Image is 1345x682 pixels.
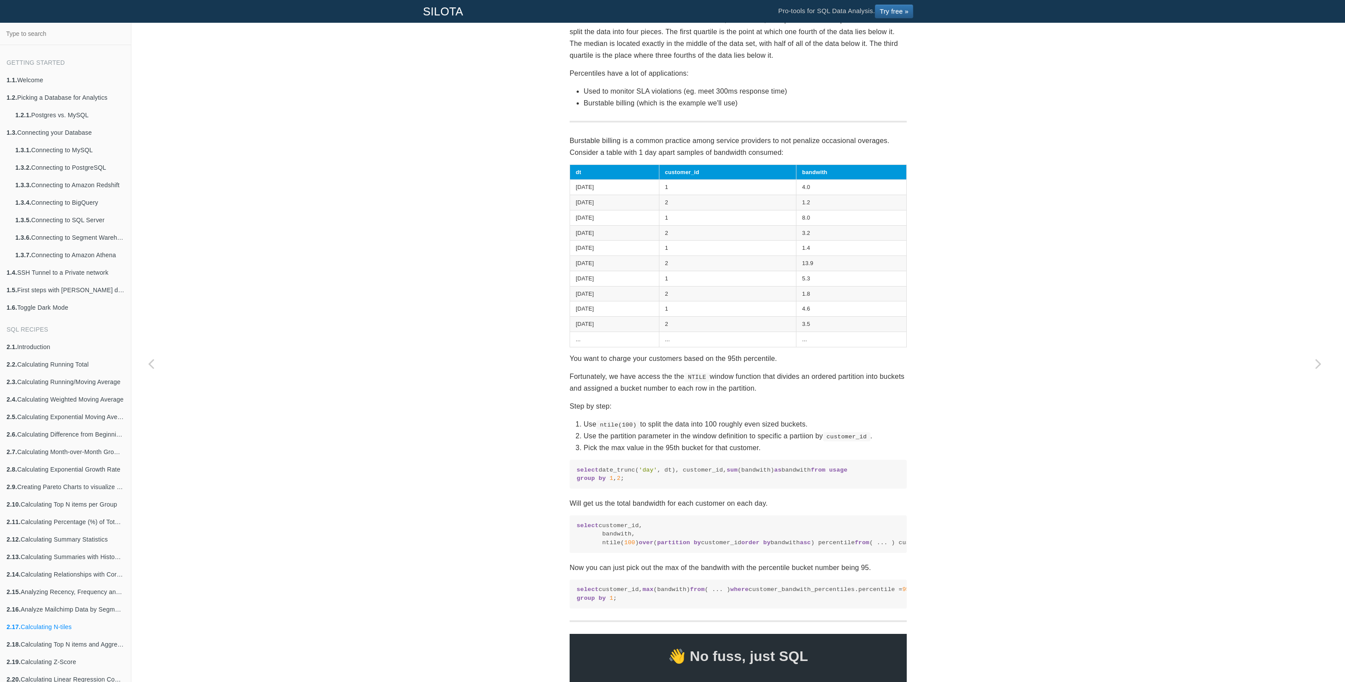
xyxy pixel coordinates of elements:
[796,271,906,286] td: 5.3
[9,176,131,194] a: 1.3.3.Connecting to Amazon Redshift
[659,317,796,332] td: 2
[9,246,131,264] a: 1.3.7.Connecting to Amazon Athena
[570,225,659,241] td: [DATE]
[577,586,599,593] span: select
[7,378,17,385] b: 2.3.
[7,77,17,84] b: 1.1.
[584,442,907,454] li: Pick the max value in the 95th bucket for that customer.
[7,641,21,648] b: 2.18.
[15,234,31,241] b: 1.3.6.
[690,586,704,593] span: from
[15,217,31,224] b: 1.3.5.
[570,67,907,79] p: Percentiles have a lot of applications:
[659,286,796,301] td: 2
[9,194,131,211] a: 1.3.4.Connecting to BigQuery
[570,332,659,347] td: ...
[741,539,760,546] span: order
[9,229,131,246] a: 1.3.6.Connecting to Segment Warehouse
[796,256,906,271] td: 13.9
[15,252,31,259] b: 1.3.7.
[9,106,131,124] a: 1.2.1.Postgres vs. MySQL
[796,317,906,332] td: 3.5
[570,241,659,256] td: [DATE]
[584,97,907,109] li: Burstable billing (which is the example we'll use)
[570,14,907,62] p: Given a set of observations that has been sorted, the median, first quartile and third quartile c...
[796,332,906,347] td: ...
[727,467,738,473] span: sum
[577,467,599,473] span: select
[609,475,613,482] span: 1
[570,301,659,317] td: [DATE]
[596,420,640,429] code: ntile(100)
[642,586,653,593] span: max
[657,539,690,546] span: partition
[570,371,907,394] p: Fortunately, we have access the the window function that divides an ordered partition into bucket...
[7,413,17,420] b: 2.5.
[7,94,17,101] b: 1.2.
[800,539,811,546] span: asc
[7,269,17,276] b: 1.4.
[617,475,620,482] span: 2
[416,0,470,22] a: SILOTA
[577,466,900,483] code: date_trunc( , dt), customer_id, (bandwith) bandwith , ;
[639,539,653,546] span: over
[3,25,128,42] input: Type to search
[796,225,906,241] td: 3.2
[570,164,659,180] th: dt
[584,418,907,430] li: Use to split the data into 100 roughly even sized buckets.
[796,241,906,256] td: 1.4
[577,595,595,602] span: group
[9,159,131,176] a: 1.3.2.Connecting to PostgreSQL
[15,112,31,119] b: 1.2.1.
[796,210,906,225] td: 8.0
[7,623,21,630] b: 2.17.
[570,210,659,225] td: [DATE]
[570,317,659,332] td: [DATE]
[570,497,907,509] p: Will get us the total bandwidth for each customer on each day.
[9,211,131,229] a: 1.3.5.Connecting to SQL Server
[659,241,796,256] td: 1
[659,210,796,225] td: 1
[829,467,848,473] span: usage
[796,180,906,195] td: 4.0
[659,180,796,195] td: 1
[570,644,907,668] span: 👋 No fuss, just SQL
[639,467,657,473] span: 'day'
[1299,45,1338,682] a: Next page: Calculating Top N items and Aggregating (sum) the remainder into
[7,287,17,294] b: 1.5.
[15,182,31,189] b: 1.3.3.
[7,343,17,350] b: 2.1.
[570,135,907,158] p: Burstable billing is a common practice among service providers to not penalize occasional overage...
[570,353,907,364] p: You want to charge your customers based on the 95th percentile.
[599,595,606,602] span: by
[7,501,21,508] b: 2.10.
[131,45,171,682] a: Previous page: Analyze Mailchimp Data by Segmenting and Lead scoring your email list
[7,483,17,490] b: 2.9.
[7,129,17,136] b: 1.3.
[584,430,907,442] li: Use the partition parameter in the window definition to specific a partiion by .
[570,286,659,301] td: [DATE]
[796,286,906,301] td: 1.8
[811,467,825,473] span: from
[763,539,771,546] span: by
[855,539,869,546] span: from
[796,301,906,317] td: 4.6
[7,396,17,403] b: 2.4.
[7,361,17,368] b: 2.2.
[7,553,21,560] b: 2.13.
[7,606,21,613] b: 2.16.
[7,466,17,473] b: 2.8.
[7,588,21,595] b: 2.15.
[796,195,906,210] td: 1.2
[796,164,906,180] th: bandwith
[570,400,907,412] p: Step by step:
[7,536,21,543] b: 2.12.
[7,431,17,438] b: 2.6.
[624,539,635,546] span: 100
[599,475,606,482] span: by
[823,432,870,441] code: customer_id
[769,0,922,22] li: Pro-tools for SQL Data Analysis.
[15,164,31,171] b: 1.3.2.
[7,518,21,525] b: 2.11.
[577,522,599,529] span: select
